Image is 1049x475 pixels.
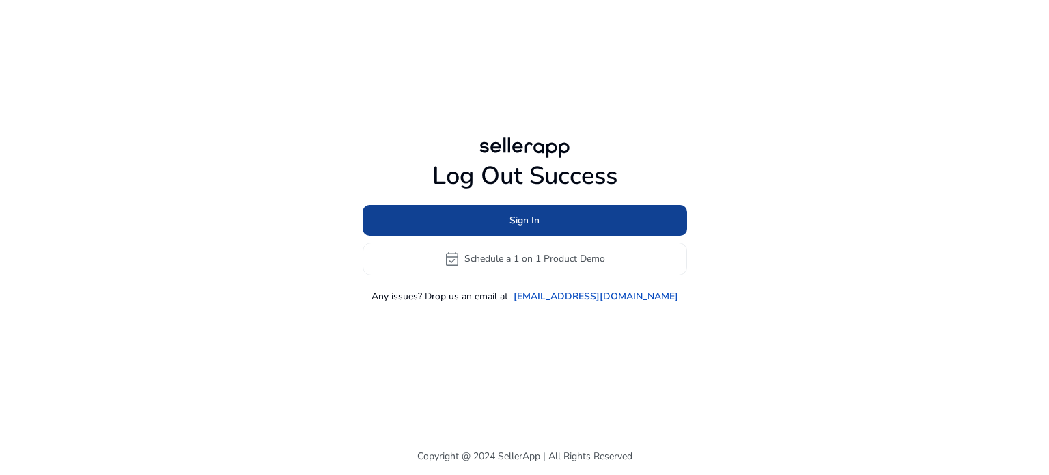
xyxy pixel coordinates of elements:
a: [EMAIL_ADDRESS][DOMAIN_NAME] [514,289,678,303]
p: Any issues? Drop us an email at [372,289,508,303]
button: Sign In [363,205,687,236]
span: Sign In [509,213,540,228]
span: event_available [444,251,460,267]
h1: Log Out Success [363,161,687,191]
button: event_availableSchedule a 1 on 1 Product Demo [363,243,687,275]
